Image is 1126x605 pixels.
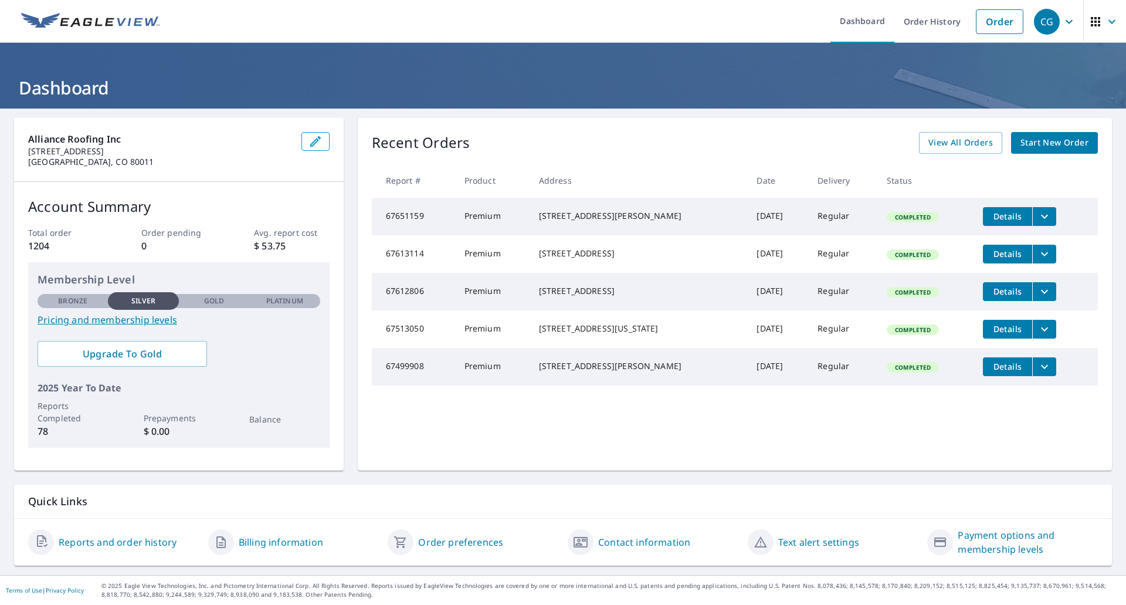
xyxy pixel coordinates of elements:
[958,528,1098,556] a: Payment options and membership levels
[808,198,877,235] td: Regular
[249,413,320,425] p: Balance
[983,282,1032,301] button: detailsBtn-67612806
[38,341,207,367] a: Upgrade To Gold
[983,357,1032,376] button: detailsBtn-67499908
[455,235,530,273] td: Premium
[808,310,877,348] td: Regular
[38,424,108,438] p: 78
[1032,357,1056,376] button: filesDropdownBtn-67499908
[38,400,108,424] p: Reports Completed
[1011,132,1098,154] a: Start New Order
[204,296,224,306] p: Gold
[888,288,938,296] span: Completed
[747,198,808,235] td: [DATE]
[14,76,1112,100] h1: Dashboard
[6,587,84,594] p: |
[983,245,1032,263] button: detailsBtn-67613114
[38,381,320,395] p: 2025 Year To Date
[990,361,1025,372] span: Details
[808,235,877,273] td: Regular
[778,535,859,549] a: Text alert settings
[21,13,160,31] img: EV Logo
[539,285,738,297] div: [STREET_ADDRESS]
[372,348,455,386] td: 67499908
[976,9,1023,34] a: Order
[888,363,938,371] span: Completed
[455,310,530,348] td: Premium
[983,320,1032,339] button: detailsBtn-67513050
[6,586,42,594] a: Terms of Use
[455,198,530,235] td: Premium
[28,132,292,146] p: Alliance Roofing Inc
[28,157,292,167] p: [GEOGRAPHIC_DATA], CO 80011
[144,424,214,438] p: $ 0.00
[101,582,1120,599] p: © 2025 Eagle View Technologies, Inc. and Pictometry International Corp. All Rights Reserved. Repo...
[47,347,198,360] span: Upgrade To Gold
[1032,282,1056,301] button: filesDropdownBtn-67612806
[28,494,1098,509] p: Quick Links
[59,535,177,549] a: Reports and order history
[38,272,320,288] p: Membership Level
[239,535,323,549] a: Billing information
[888,251,938,259] span: Completed
[928,136,993,150] span: View All Orders
[1020,136,1088,150] span: Start New Order
[747,235,808,273] td: [DATE]
[1032,207,1056,226] button: filesDropdownBtn-67651159
[254,239,329,253] p: $ 53.75
[990,286,1025,297] span: Details
[877,163,974,198] th: Status
[888,326,938,334] span: Completed
[38,313,320,327] a: Pricing and membership levels
[28,196,330,217] p: Account Summary
[990,323,1025,334] span: Details
[372,235,455,273] td: 67613114
[372,132,470,154] p: Recent Orders
[455,273,530,310] td: Premium
[1032,245,1056,263] button: filesDropdownBtn-67613114
[983,207,1032,226] button: detailsBtn-67651159
[372,163,455,198] th: Report #
[808,273,877,310] td: Regular
[539,360,738,372] div: [STREET_ADDRESS][PERSON_NAME]
[131,296,156,306] p: Silver
[990,248,1025,259] span: Details
[28,146,292,157] p: [STREET_ADDRESS]
[990,211,1025,222] span: Details
[1032,320,1056,339] button: filesDropdownBtn-67513050
[747,348,808,386] td: [DATE]
[254,227,329,239] p: Avg. report cost
[455,348,530,386] td: Premium
[747,310,808,348] td: [DATE]
[1034,9,1060,35] div: CG
[598,535,690,549] a: Contact information
[539,323,738,334] div: [STREET_ADDRESS][US_STATE]
[747,163,808,198] th: Date
[372,273,455,310] td: 67612806
[539,248,738,259] div: [STREET_ADDRESS]
[144,412,214,424] p: Prepayments
[539,210,738,222] div: [STREET_ADDRESS][PERSON_NAME]
[28,227,103,239] p: Total order
[141,239,216,253] p: 0
[808,163,877,198] th: Delivery
[46,586,84,594] a: Privacy Policy
[747,273,808,310] td: [DATE]
[372,198,455,235] td: 67651159
[141,227,216,239] p: Order pending
[58,296,87,306] p: Bronze
[888,213,938,221] span: Completed
[266,296,303,306] p: Platinum
[28,239,103,253] p: 1204
[530,163,748,198] th: Address
[455,163,530,198] th: Product
[418,535,503,549] a: Order preferences
[808,348,877,386] td: Regular
[372,310,455,348] td: 67513050
[919,132,1002,154] a: View All Orders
